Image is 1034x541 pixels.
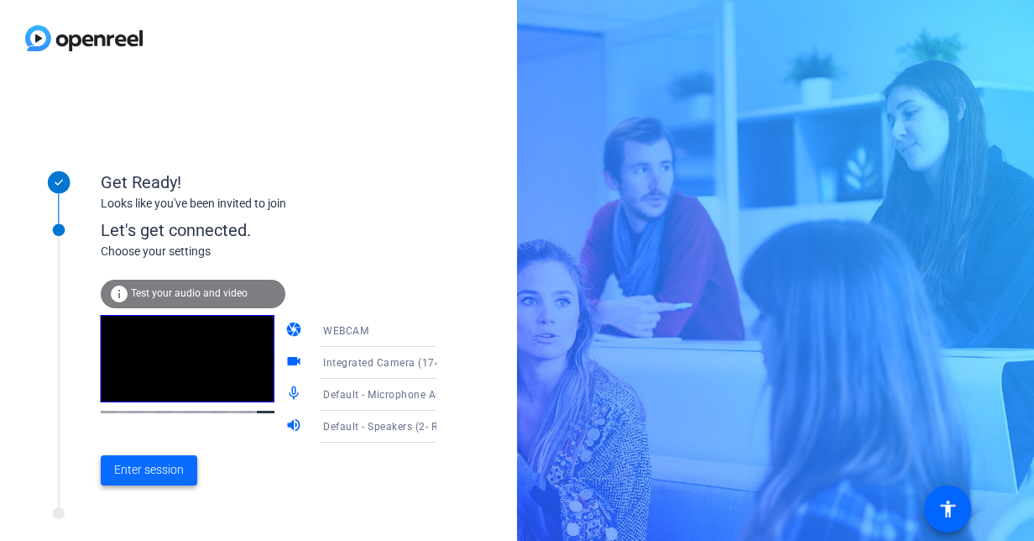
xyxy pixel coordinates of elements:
[285,321,305,341] mat-icon: camera
[285,353,305,373] mat-icon: videocam
[101,218,471,243] div: Let's get connected.
[285,385,305,405] mat-icon: mic_none
[323,419,516,433] span: Default - Speakers (2- Realtek(R) Audio)
[131,287,248,299] span: Test your audio and video
[109,284,129,304] mat-icon: info
[101,170,436,195] div: Get Ready!
[323,355,474,369] span: Integrated Camera (174f:11af)
[937,499,958,519] mat-icon: accessibility
[114,461,184,479] span: Enter session
[101,243,471,260] div: Choose your settings
[323,325,368,337] span: WEBCAM
[101,195,436,213] div: Looks like you've been invited to join
[323,387,752,401] span: Default - Microphone Array (2- Intel® Smart Sound Technology for Digital Microphones)
[285,417,305,437] mat-icon: volume_up
[101,455,197,486] button: Enter session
